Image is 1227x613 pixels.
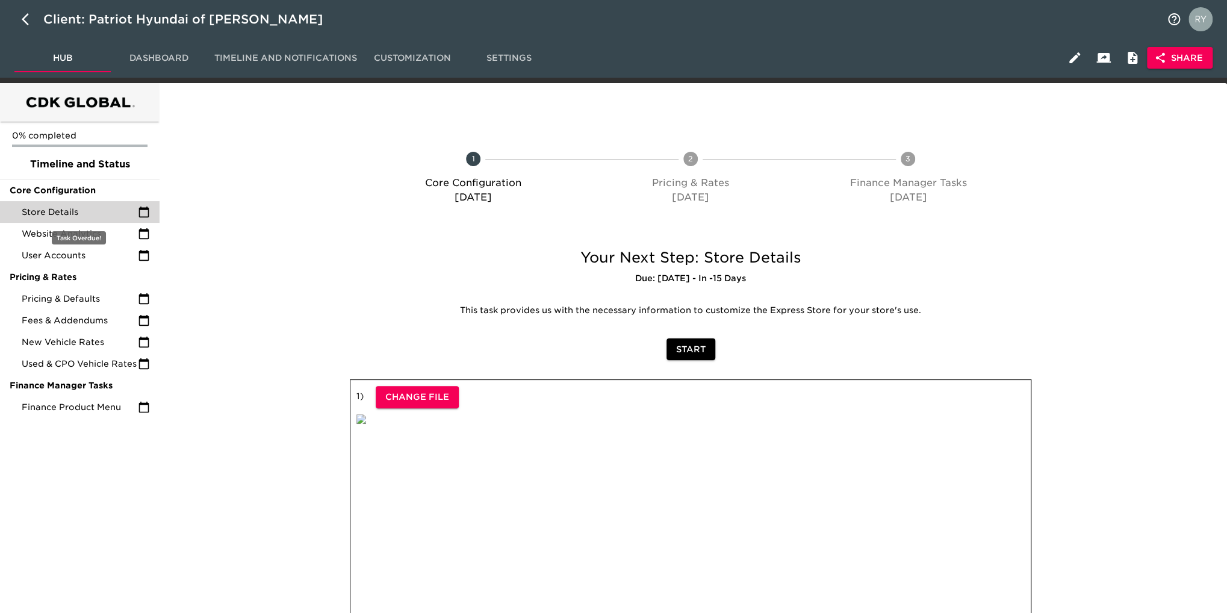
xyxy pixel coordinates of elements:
[22,401,138,413] span: Finance Product Menu
[905,154,910,163] text: 3
[214,51,357,66] span: Timeline and Notifications
[22,228,138,240] span: Website Analytics
[376,386,459,408] button: Change File
[1188,7,1213,31] img: Profile
[22,249,138,261] span: User Accounts
[1118,43,1147,72] button: Internal Notes and Comments
[22,314,138,326] span: Fees & Addendums
[1157,51,1203,66] span: Share
[10,157,150,172] span: Timeline and Status
[371,51,453,66] span: Customization
[666,338,715,361] button: Start
[12,129,148,142] p: 0% completed
[350,272,1031,285] h6: Due: [DATE] - In -15 Days
[118,51,200,66] span: Dashboard
[369,190,577,205] p: [DATE]
[1147,47,1213,69] button: Share
[356,414,366,424] img: qkibX1zbU72zw90W6Gan%2FTemplates%2FRjS7uaFIXtg43HUzxvoG%2F3e51d9d6-1114-4229-a5bf-f5ca567b6beb.jpg
[688,154,693,163] text: 2
[350,248,1031,267] h5: Your Next Step: Store Details
[804,190,1012,205] p: [DATE]
[804,176,1012,190] p: Finance Manager Tasks
[1060,43,1089,72] button: Edit Hub
[1160,5,1188,34] button: notifications
[22,51,104,66] span: Hub
[10,379,150,391] span: Finance Manager Tasks
[586,190,794,205] p: [DATE]
[22,358,138,370] span: Used & CPO Vehicle Rates
[586,176,794,190] p: Pricing & Rates
[10,184,150,196] span: Core Configuration
[359,305,1022,317] p: This task provides us with the necessary information to customize the Express Store for your stor...
[676,342,706,357] span: Start
[468,51,550,66] span: Settings
[10,271,150,283] span: Pricing & Rates
[369,176,577,190] p: Core Configuration
[22,336,138,348] span: New Vehicle Rates
[1089,43,1118,72] button: Client View
[22,293,138,305] span: Pricing & Defaults
[22,206,138,218] span: Store Details
[385,390,449,405] span: Change File
[43,10,340,29] div: Client: Patriot Hyundai of [PERSON_NAME]
[471,154,474,163] text: 1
